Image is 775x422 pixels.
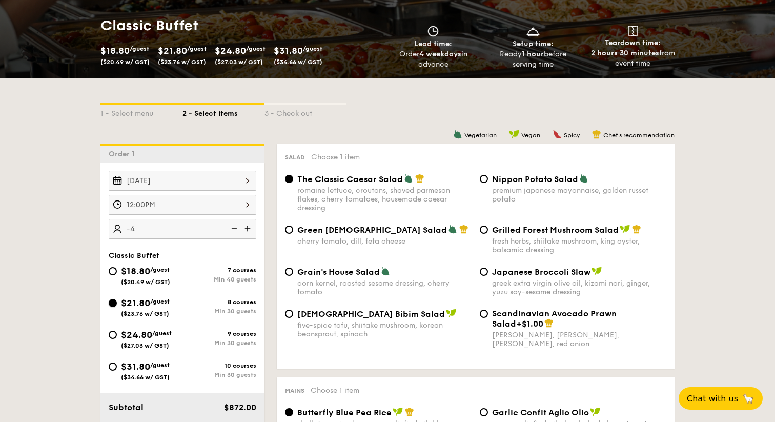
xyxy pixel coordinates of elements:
span: $24.80 [215,45,246,56]
img: icon-vegan.f8ff3823.svg [620,225,630,234]
input: Event date [109,171,256,191]
img: icon-vegetarian.fe4039eb.svg [404,174,413,183]
span: Scandinavian Avocado Prawn Salad [492,309,617,329]
span: ($23.76 w/ GST) [158,58,206,66]
img: icon-spicy.37a8142b.svg [553,130,562,139]
span: ($23.76 w/ GST) [121,310,169,317]
span: +$1.00 [516,319,543,329]
input: $18.80/guest($20.49 w/ GST)7 coursesMin 40 guests [109,267,117,275]
div: 8 courses [182,298,256,306]
img: icon-vegetarian.fe4039eb.svg [448,225,457,234]
span: ($34.66 w/ GST) [274,58,322,66]
span: ($34.66 w/ GST) [121,374,170,381]
span: Choose 1 item [311,153,360,162]
span: ($27.03 w/ GST) [215,58,263,66]
input: Japanese Broccoli Slawgreek extra virgin olive oil, kizami nori, ginger, yuzu soy-sesame dressing [480,268,488,276]
span: /guest [303,45,322,52]
span: Butterfly Blue Pea Rice [297,408,392,417]
span: Vegan [521,132,540,139]
div: premium japanese mayonnaise, golden russet potato [492,186,666,204]
div: 7 courses [182,267,256,274]
img: icon-clock.2db775ea.svg [425,26,441,37]
div: greek extra virgin olive oil, kizami nori, ginger, yuzu soy-sesame dressing [492,279,666,296]
span: Nippon Potato Salad [492,174,578,184]
span: Grilled Forest Mushroom Salad [492,225,619,235]
div: Min 40 guests [182,276,256,283]
div: 10 courses [182,362,256,369]
img: icon-teardown.65201eee.svg [628,26,638,36]
span: Choose 1 item [311,386,359,395]
span: Teardown time: [605,38,661,47]
img: icon-dish.430c3a2e.svg [525,26,541,37]
span: [DEMOGRAPHIC_DATA] Bibim Salad [297,309,445,319]
div: fresh herbs, shiitake mushroom, king oyster, balsamic dressing [492,237,666,254]
div: 2 - Select items [182,105,264,119]
span: Spicy [564,132,580,139]
span: $31.80 [121,361,150,372]
input: Green [DEMOGRAPHIC_DATA] Saladcherry tomato, dill, feta cheese [285,226,293,234]
div: 9 courses [182,330,256,337]
div: 1 - Select menu [100,105,182,119]
img: icon-chef-hat.a58ddaea.svg [459,225,468,234]
input: $24.80/guest($27.03 w/ GST)9 coursesMin 30 guests [109,331,117,339]
span: Subtotal [109,403,144,412]
span: ($27.03 w/ GST) [121,342,169,349]
span: /guest [150,266,170,273]
span: $18.80 [100,45,130,56]
img: icon-vegetarian.fe4039eb.svg [579,174,588,183]
div: corn kernel, roasted sesame dressing, cherry tomato [297,279,472,296]
div: Ready before serving time [487,49,579,70]
img: icon-add.58712e84.svg [241,219,256,238]
span: 🦙 [742,393,754,405]
span: Chef's recommendation [603,132,675,139]
span: Setup time: [513,39,554,48]
span: Grain's House Salad [297,267,380,277]
img: icon-vegan.f8ff3823.svg [592,267,602,276]
span: $21.80 [158,45,187,56]
img: icon-vegetarian.fe4039eb.svg [453,130,462,139]
img: icon-vegan.f8ff3823.svg [509,130,519,139]
span: /guest [187,45,207,52]
span: ($20.49 w/ GST) [121,278,170,286]
span: Lead time: [414,39,452,48]
img: icon-reduce.1d2dbef1.svg [226,219,241,238]
input: [DEMOGRAPHIC_DATA] Bibim Saladfive-spice tofu, shiitake mushroom, korean beansprout, spinach [285,310,293,318]
div: from event time [587,48,679,69]
img: icon-vegetarian.fe4039eb.svg [381,267,390,276]
strong: 1 hour [522,50,544,58]
input: Butterfly Blue Pea Riceshallots, coriander, supergarlicfied oil, blue pea flower [285,408,293,416]
input: $21.80/guest($23.76 w/ GST)8 coursesMin 30 guests [109,299,117,307]
img: icon-vegan.f8ff3823.svg [590,407,600,416]
button: Chat with us🦙 [679,387,763,410]
input: Scandinavian Avocado Prawn Salad+$1.00[PERSON_NAME], [PERSON_NAME], [PERSON_NAME], red onion [480,310,488,318]
input: The Classic Caesar Saladromaine lettuce, croutons, shaved parmesan flakes, cherry tomatoes, house... [285,175,293,183]
span: $31.80 [274,45,303,56]
img: icon-vegan.f8ff3823.svg [446,309,456,318]
span: /guest [150,298,170,305]
div: Min 30 guests [182,339,256,347]
span: Vegetarian [464,132,497,139]
input: Garlic Confit Aglio Oliosuper garlicfied oil, slow baked cherry tomatoes, garden fresh thyme [480,408,488,416]
span: Mains [285,387,304,394]
img: icon-vegan.f8ff3823.svg [393,407,403,416]
span: /guest [130,45,149,52]
span: Green [DEMOGRAPHIC_DATA] Salad [297,225,447,235]
div: cherry tomato, dill, feta cheese [297,237,472,246]
img: icon-chef-hat.a58ddaea.svg [632,225,641,234]
img: icon-chef-hat.a58ddaea.svg [405,407,414,416]
span: Garlic Confit Aglio Olio [492,408,589,417]
span: The Classic Caesar Salad [297,174,403,184]
span: /guest [152,330,172,337]
span: Order 1 [109,150,139,158]
input: Nippon Potato Saladpremium japanese mayonnaise, golden russet potato [480,175,488,183]
div: [PERSON_NAME], [PERSON_NAME], [PERSON_NAME], red onion [492,331,666,348]
div: Min 30 guests [182,371,256,378]
span: $21.80 [121,297,150,309]
div: Order in advance [387,49,479,70]
h1: Classic Buffet [100,16,383,35]
div: romaine lettuce, croutons, shaved parmesan flakes, cherry tomatoes, housemade caesar dressing [297,186,472,212]
span: Classic Buffet [109,251,159,260]
input: Grain's House Saladcorn kernel, roasted sesame dressing, cherry tomato [285,268,293,276]
span: /guest [150,361,170,369]
span: ($20.49 w/ GST) [100,58,150,66]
